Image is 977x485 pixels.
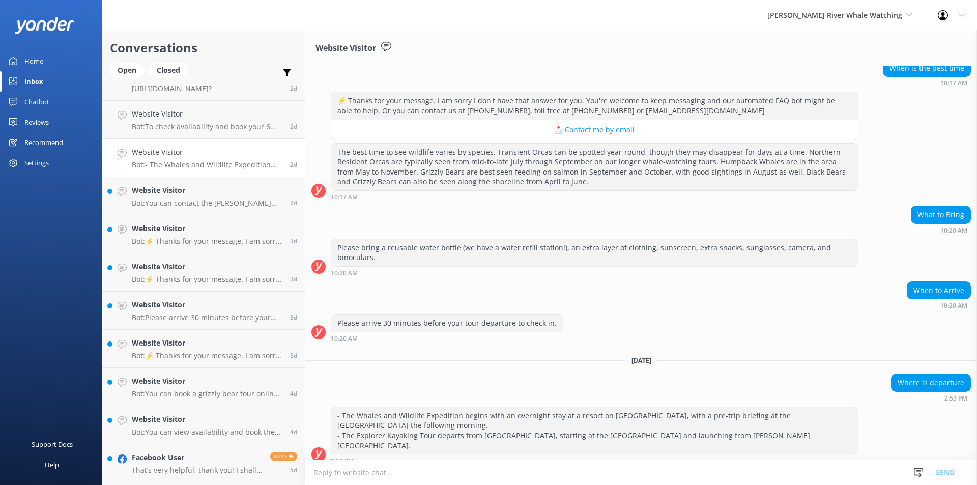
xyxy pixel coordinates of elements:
[32,434,73,454] div: Support Docs
[132,198,282,208] p: Bot: You can contact the [PERSON_NAME] River Whale Watching team at [PHONE_NUMBER] or [PHONE_NUMB...
[625,356,657,365] span: [DATE]
[290,84,297,93] span: 06:23pm 11-Aug-2025 (UTC -07:00) America/Tijuana
[132,452,263,463] h4: Facebook User
[331,335,563,342] div: 10:20am 10-Aug-2025 (UTC -07:00) America/Tijuana
[102,406,305,444] a: Website VisitorBot:You can view availability and book the Single Day Whale Watch and Kayaking tou...
[331,194,358,201] strong: 10:17 AM
[110,63,144,78] div: Open
[331,270,358,276] strong: 10:20 AM
[132,223,282,234] h4: Website Visitor
[331,315,563,332] div: Please arrive 30 minutes before your tour departure to check in.
[102,215,305,253] a: Website VisitorBot:⚡ Thanks for your message. I am sorry I don't have that answer for you. You're...
[911,206,970,223] div: What to Bring
[132,261,282,272] h4: Website Visitor
[102,368,305,406] a: Website VisitorBot:You can book a grizzly bear tour online. For the Full Day Grizzly Bute Tour, v...
[15,17,74,34] img: yonder-white-logo.png
[110,64,149,75] a: Open
[290,466,297,474] span: 02:58am 09-Aug-2025 (UTC -07:00) America/Tijuana
[331,269,858,276] div: 10:20am 10-Aug-2025 (UTC -07:00) America/Tijuana
[149,64,193,75] a: Closed
[940,80,967,87] strong: 10:17 AM
[907,282,970,299] div: When to Arrive
[102,177,305,215] a: Website VisitorBot:You can contact the [PERSON_NAME] River Whale Watching team at [PHONE_NUMBER] ...
[24,51,43,71] div: Home
[891,394,971,402] div: 02:53pm 11-Aug-2025 (UTC -07:00) America/Tijuana
[290,389,297,398] span: 07:19am 10-Aug-2025 (UTC -07:00) America/Tijuana
[290,275,297,283] span: 07:28am 11-Aug-2025 (UTC -07:00) America/Tijuana
[102,139,305,177] a: Website VisitorBot:- The Whales and Wildlife Expedition begins with an overnight stay at a resort...
[132,275,282,284] p: Bot: ⚡ Thanks for your message. I am sorry I don't have that answer for you. You're welcome to ke...
[331,336,358,342] strong: 10:20 AM
[102,292,305,330] a: Website VisitorBot:Please arrive 30 minutes before your tour departure to check in.3d
[132,427,282,437] p: Bot: You can view availability and book the Single Day Whale Watch and Kayaking tour online at [U...
[290,160,297,169] span: 02:53pm 11-Aug-2025 (UTC -07:00) America/Tijuana
[102,101,305,139] a: Website VisitorBot:To check availability and book your 6 Hour Whale Watching Tour for [DATE], ple...
[132,160,282,169] p: Bot: - The Whales and Wildlife Expedition begins with an overnight stay at a resort on [GEOGRAPHI...
[331,457,858,464] div: 02:53pm 11-Aug-2025 (UTC -07:00) America/Tijuana
[132,313,282,322] p: Bot: Please arrive 30 minutes before your tour departure to check in.
[944,395,967,402] strong: 2:53 PM
[767,10,902,20] span: [PERSON_NAME] River Whale Watching
[892,374,970,391] div: Where is departure
[132,376,282,387] h4: Website Visitor
[290,122,297,131] span: 04:30pm 11-Aug-2025 (UTC -07:00) America/Tijuana
[270,452,297,461] span: Reply
[290,237,297,245] span: 08:50am 11-Aug-2025 (UTC -07:00) America/Tijuana
[290,198,297,207] span: 02:31pm 11-Aug-2025 (UTC -07:00) America/Tijuana
[290,427,297,436] span: 09:32pm 09-Aug-2025 (UTC -07:00) America/Tijuana
[132,414,282,425] h4: Website Visitor
[907,302,971,309] div: 10:20am 10-Aug-2025 (UTC -07:00) America/Tijuana
[132,351,282,360] p: Bot: ⚡ Thanks for your message. I am sorry I don't have that answer for you. You're welcome to ke...
[883,60,970,77] div: When is the best time
[132,185,282,196] h4: Website Visitor
[132,466,263,475] p: That’s very helpful, thank you! I shall start having a look at our plans etc The problem is there...
[940,303,967,309] strong: 10:20 AM
[132,84,212,93] p: [URL][DOMAIN_NAME]?
[102,330,305,368] a: Website VisitorBot:⚡ Thanks for your message. I am sorry I don't have that answer for you. You're...
[290,351,297,360] span: 10:26pm 10-Aug-2025 (UTC -07:00) America/Tijuana
[331,458,354,464] strong: 2:53 PM
[331,92,858,119] div: ⚡ Thanks for your message. I am sorry I don't have that answer for you. You're welcome to keep me...
[132,389,282,398] p: Bot: You can book a grizzly bear tour online. For the Full Day Grizzly Bute Tour, visit [URL][DOM...
[132,299,282,310] h4: Website Visitor
[102,444,305,482] a: Facebook UserThat’s very helpful, thank you! I shall start having a look at our plans etc The pro...
[331,239,858,266] div: Please bring a reusable water bottle (we have a water refill station!), an extra layer of clothin...
[132,337,282,349] h4: Website Visitor
[290,313,297,322] span: 10:43pm 10-Aug-2025 (UTC -07:00) America/Tijuana
[132,237,282,246] p: Bot: ⚡ Thanks for your message. I am sorry I don't have that answer for you. You're welcome to ke...
[132,108,282,120] h4: Website Visitor
[24,132,63,153] div: Recommend
[132,122,282,131] p: Bot: To check availability and book your 6 Hour Whale Watching Tour for [DATE], please visit [URL...
[331,144,858,190] div: The best time to see wildlife varies by species. Transient Orcas can be spotted year-round, thoug...
[24,112,49,132] div: Reviews
[110,38,297,58] h2: Conversations
[911,226,971,234] div: 10:20am 10-Aug-2025 (UTC -07:00) America/Tijuana
[24,153,49,173] div: Settings
[24,92,49,112] div: Chatbot
[102,253,305,292] a: Website VisitorBot:⚡ Thanks for your message. I am sorry I don't have that answer for you. You're...
[883,79,971,87] div: 10:17am 10-Aug-2025 (UTC -07:00) America/Tijuana
[331,120,858,140] button: 📩 Contact me by email
[45,454,59,475] div: Help
[24,71,43,92] div: Inbox
[331,407,858,454] div: - The Whales and Wildlife Expedition begins with an overnight stay at a resort on [GEOGRAPHIC_DAT...
[940,227,967,234] strong: 10:20 AM
[331,193,858,201] div: 10:17am 10-Aug-2025 (UTC -07:00) America/Tijuana
[315,42,376,55] h3: Website Visitor
[149,63,188,78] div: Closed
[132,147,282,158] h4: Website Visitor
